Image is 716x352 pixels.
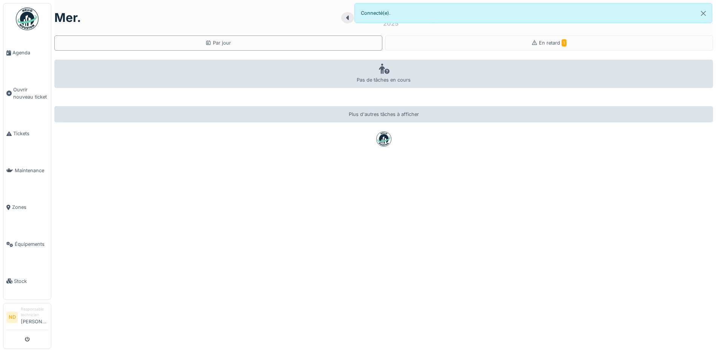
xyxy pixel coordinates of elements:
[54,11,81,25] h1: mer.
[12,49,48,56] span: Agenda
[3,152,51,189] a: Maintenance
[6,306,48,330] a: ND Responsable technicien[PERSON_NAME]
[3,34,51,71] a: Agenda
[14,278,48,285] span: Stock
[15,167,48,174] span: Maintenance
[16,8,38,30] img: Badge_color-CXgf-gQk.svg
[3,189,51,226] a: Zones
[539,40,567,46] span: En retard
[354,3,713,23] div: Connecté(e).
[13,86,48,100] span: Ouvrir nouveau ticket
[695,3,712,23] button: Close
[3,71,51,116] a: Ouvrir nouveau ticket
[54,106,713,122] div: Plus d'autres tâches à afficher
[3,262,51,300] a: Stock
[6,312,18,323] li: ND
[562,39,567,46] span: 1
[3,115,51,152] a: Tickets
[21,306,48,318] div: Responsable technicien
[376,131,391,147] img: badge-BVDL4wpA.svg
[383,19,399,28] div: 2025
[12,204,48,211] span: Zones
[205,39,231,46] div: Par jour
[3,226,51,263] a: Équipements
[21,306,48,328] li: [PERSON_NAME]
[13,130,48,137] span: Tickets
[15,241,48,248] span: Équipements
[54,60,713,88] div: Pas de tâches en cours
